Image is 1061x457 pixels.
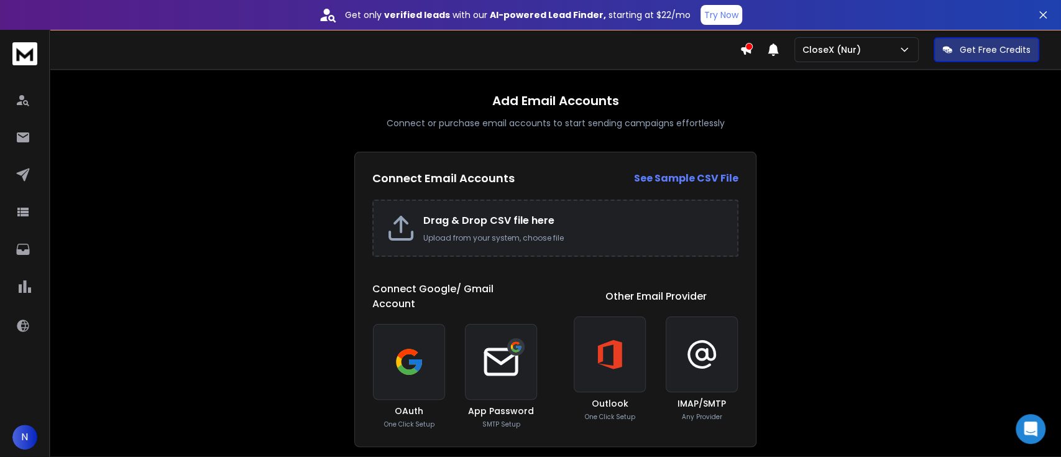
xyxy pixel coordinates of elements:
[387,117,725,129] p: Connect or purchase email accounts to start sending campaigns effortlessly
[592,397,628,410] h3: Outlook
[802,44,866,56] p: CloseX (Nur)
[585,412,635,422] p: One Click Setup
[605,289,707,304] h1: Other Email Provider
[934,37,1039,62] button: Get Free Credits
[12,425,37,450] button: N
[384,420,434,429] p: One Click Setup
[468,405,534,417] h3: App Password
[490,9,606,21] strong: AI-powered Lead Finder,
[492,92,619,109] h1: Add Email Accounts
[634,171,738,185] strong: See Sample CSV File
[700,5,742,25] button: Try Now
[704,9,738,21] p: Try Now
[634,171,738,186] a: See Sample CSV File
[384,9,450,21] strong: verified leads
[395,405,423,417] h3: OAuth
[682,412,722,422] p: Any Provider
[345,9,691,21] p: Get only with our starting at $22/mo
[12,42,37,65] img: logo
[960,44,1031,56] p: Get Free Credits
[677,397,726,410] h3: IMAP/SMTP
[1016,414,1045,444] div: Open Intercom Messenger
[372,282,538,312] h1: Connect Google/ Gmail Account
[423,213,725,228] h2: Drag & Drop CSV file here
[482,420,520,429] p: SMTP Setup
[423,233,725,243] p: Upload from your system, choose file
[372,170,515,187] h2: Connect Email Accounts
